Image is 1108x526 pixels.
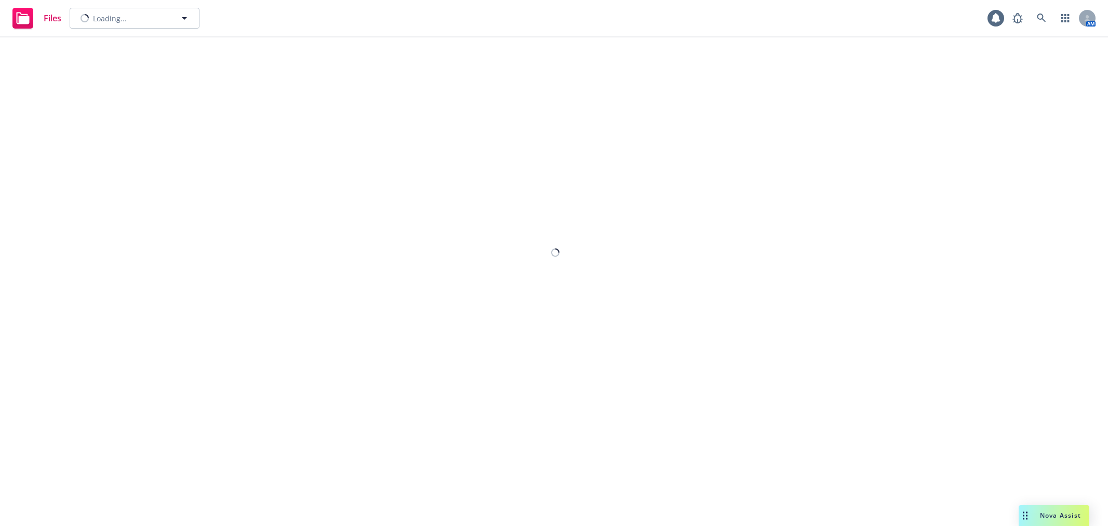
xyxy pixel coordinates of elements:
button: Nova Assist [1019,505,1089,526]
span: Loading... [93,13,127,24]
a: Switch app [1055,8,1076,29]
a: Report a Bug [1007,8,1028,29]
span: Files [44,14,61,22]
a: Files [8,4,65,33]
div: Drag to move [1019,505,1032,526]
a: Search [1031,8,1052,29]
span: Nova Assist [1040,511,1081,520]
button: Loading... [70,8,199,29]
